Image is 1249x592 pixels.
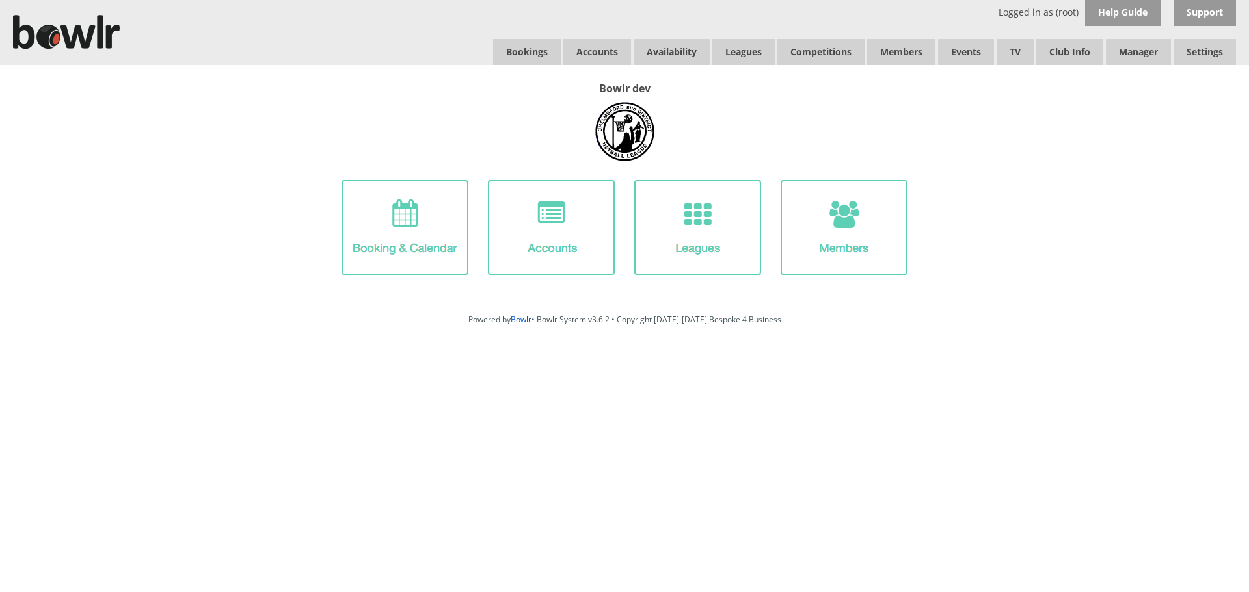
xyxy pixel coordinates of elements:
[13,81,1236,96] p: Bowlr dev
[997,39,1034,65] span: TV
[342,180,468,275] img: Booking Icon
[781,180,907,275] img: Members Icon
[511,314,531,325] a: Bowlr
[1174,39,1236,65] span: Settings
[563,39,631,65] span: Accounts
[938,39,994,65] a: Events
[1106,39,1171,65] span: Manager
[634,39,710,65] a: Availability
[468,314,781,325] span: Powered by • Bowlr System v3.6.2 • Copyright [DATE]-[DATE] Bespoke 4 Business
[634,180,761,275] img: League Icon
[777,39,865,65] a: Competitions
[1036,39,1103,65] a: Club Info
[595,102,654,161] img: Bowlr dev
[867,39,935,65] span: Members
[712,39,775,65] a: Leagues
[493,39,561,65] a: Bookings
[488,180,615,275] img: Accounts Icon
